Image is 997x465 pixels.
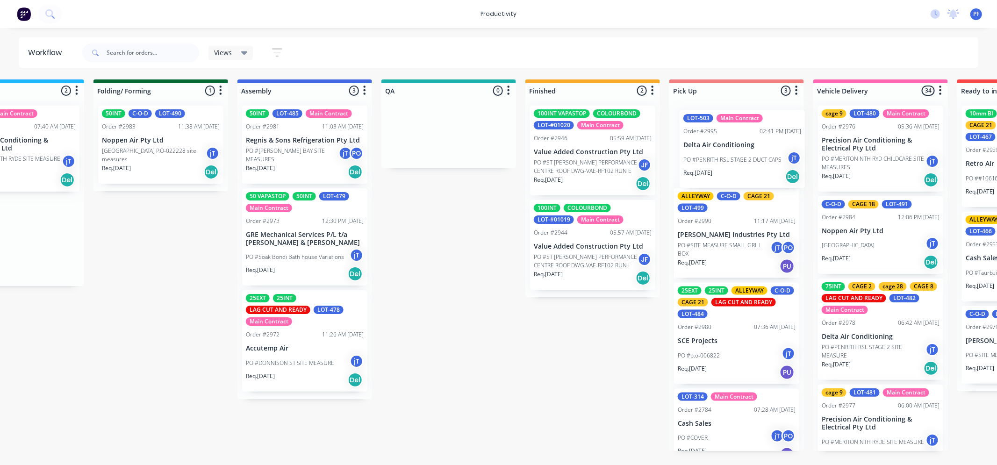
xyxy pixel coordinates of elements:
[17,7,31,21] img: Factory
[973,10,979,18] span: PF
[107,43,199,62] input: Search for orders...
[28,47,66,58] div: Workflow
[214,48,232,57] span: Views
[476,7,521,21] div: productivity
